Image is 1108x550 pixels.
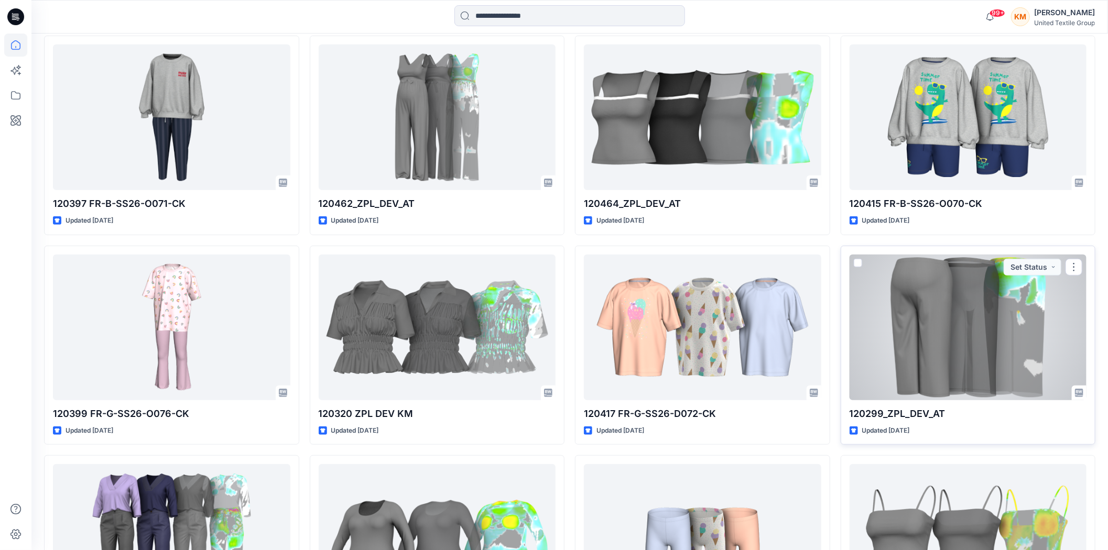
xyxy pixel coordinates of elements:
a: 120415 FR-B-SS26-O070-CK [850,45,1087,190]
a: 120299_ZPL_DEV_AT [850,255,1087,400]
p: 120397 FR-B-SS26-O071-CK [53,196,290,211]
p: 120415 FR-B-SS26-O070-CK [850,196,1087,211]
p: 120462_ZPL_DEV_AT [319,196,556,211]
p: 120299_ZPL_DEV_AT [850,406,1087,421]
div: [PERSON_NAME] [1034,6,1095,19]
p: 120417 FR-G-SS26-D072-CK [584,406,821,421]
p: Updated [DATE] [862,215,910,226]
p: Updated [DATE] [596,425,644,436]
p: Updated [DATE] [596,215,644,226]
p: Updated [DATE] [66,425,113,436]
a: 120320 ZPL DEV KM [319,255,556,400]
p: Updated [DATE] [862,425,910,436]
p: 120320 ZPL DEV KM [319,406,556,421]
div: KM [1011,7,1030,26]
a: 120464_ZPL_DEV_AT [584,45,821,190]
div: United Textile Group [1034,19,1095,27]
p: Updated [DATE] [331,215,379,226]
p: 120399 FR-G-SS26-O076-CK [53,406,290,421]
p: 120464_ZPL_DEV_AT [584,196,821,211]
p: Updated [DATE] [331,425,379,436]
span: 99+ [990,9,1005,17]
p: Updated [DATE] [66,215,113,226]
a: 120417 FR-G-SS26-D072-CK [584,255,821,400]
a: 120397 FR-B-SS26-O071-CK [53,45,290,190]
a: 120462_ZPL_DEV_AT [319,45,556,190]
a: 120399 FR-G-SS26-O076-CK [53,255,290,400]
